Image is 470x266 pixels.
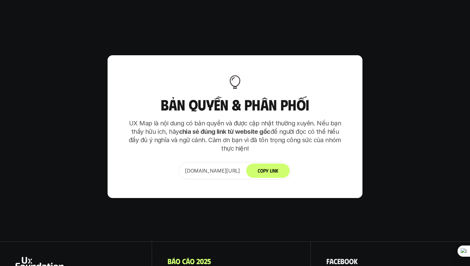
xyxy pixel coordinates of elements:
span: B [168,257,172,265]
strong: chia sẻ đúng link từ website gốc [179,128,270,135]
span: á [186,257,190,265]
span: á [172,257,176,265]
span: o [344,257,349,265]
span: 5 [207,257,211,265]
h3: Bản quyền & Phân phối [126,97,344,113]
p: UX Map là nội dung có bản quyền và được cập nhật thường xuyên. Nếu bạn thấy hữu ích, hãy để người... [126,119,344,153]
span: f [326,257,329,265]
span: e [337,257,340,265]
a: Báocáo2025 [168,257,211,265]
span: 0 [200,257,204,265]
span: 2 [204,257,207,265]
span: c [334,257,337,265]
span: k [354,257,358,265]
span: 2 [196,257,200,265]
span: a [329,257,334,265]
span: o [349,257,354,265]
a: facebook [326,257,358,265]
button: Copy Link [246,164,290,178]
span: o [190,257,195,265]
p: [DOMAIN_NAME][URL] [185,167,240,174]
span: c [182,257,186,265]
span: o [176,257,180,265]
span: b [340,257,344,265]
